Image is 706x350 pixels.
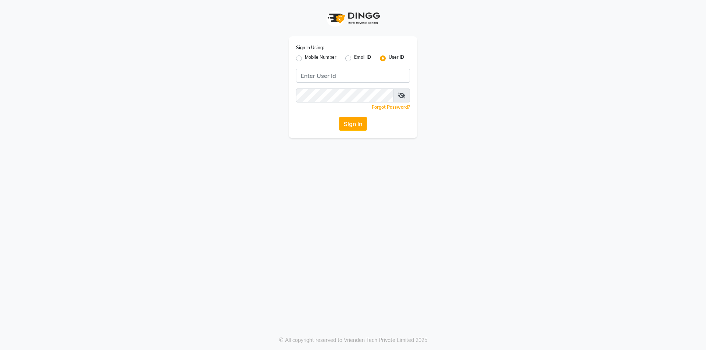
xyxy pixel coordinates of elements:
label: User ID [389,54,404,63]
img: logo1.svg [324,7,382,29]
label: Sign In Using: [296,44,324,51]
input: Username [296,89,393,102]
label: Email ID [354,54,371,63]
input: Username [296,69,410,83]
label: Mobile Number [305,54,336,63]
a: Forgot Password? [372,104,410,110]
button: Sign In [339,117,367,131]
